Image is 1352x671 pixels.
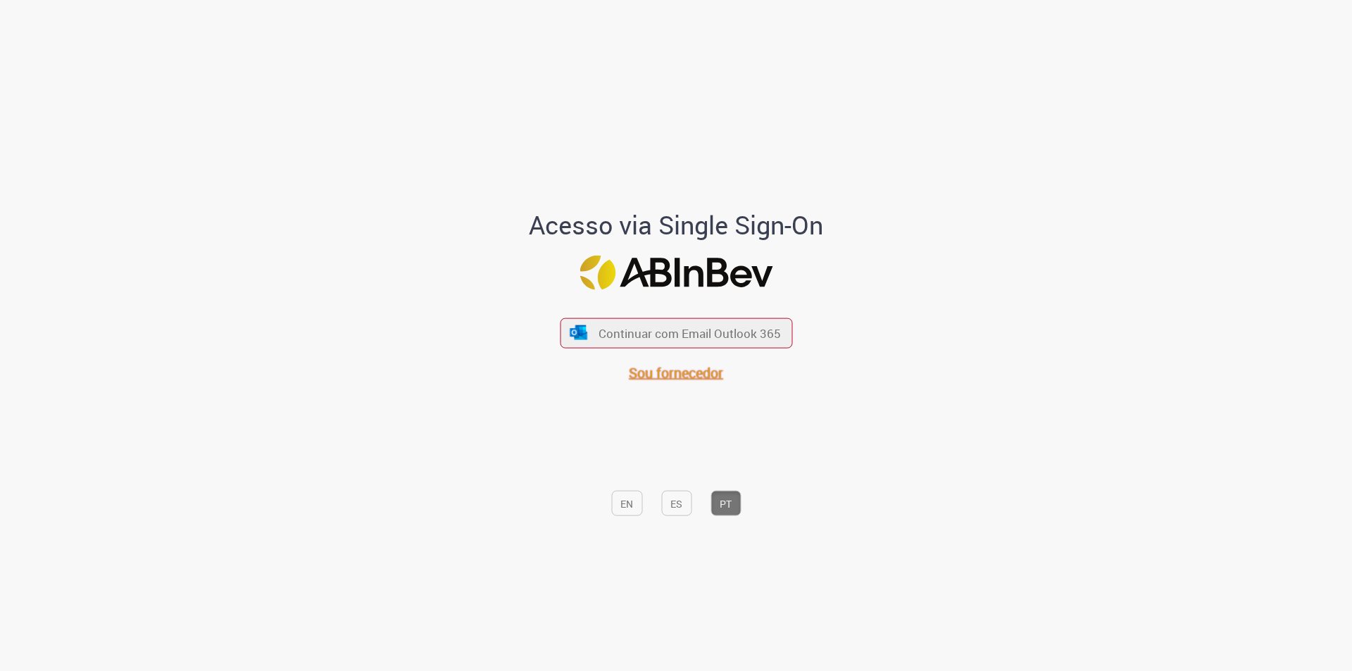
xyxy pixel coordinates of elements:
img: Logotipo ABInBev [580,256,772,290]
font: PT [720,497,732,510]
button: PT [711,491,741,516]
button: ES [661,491,691,516]
font: EN [620,497,633,510]
a: Sou fornecedor [629,363,723,382]
button: ícone Azure/Microsoft 360 Continuar com Email Outlook 365 [560,318,792,348]
font: Continuar com Email Outlook 365 [599,325,781,341]
img: ícone Azure/Microsoft 360 [569,325,589,339]
font: ES [670,497,682,510]
button: EN [611,491,642,516]
font: Acesso via Single Sign-On [529,207,823,241]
